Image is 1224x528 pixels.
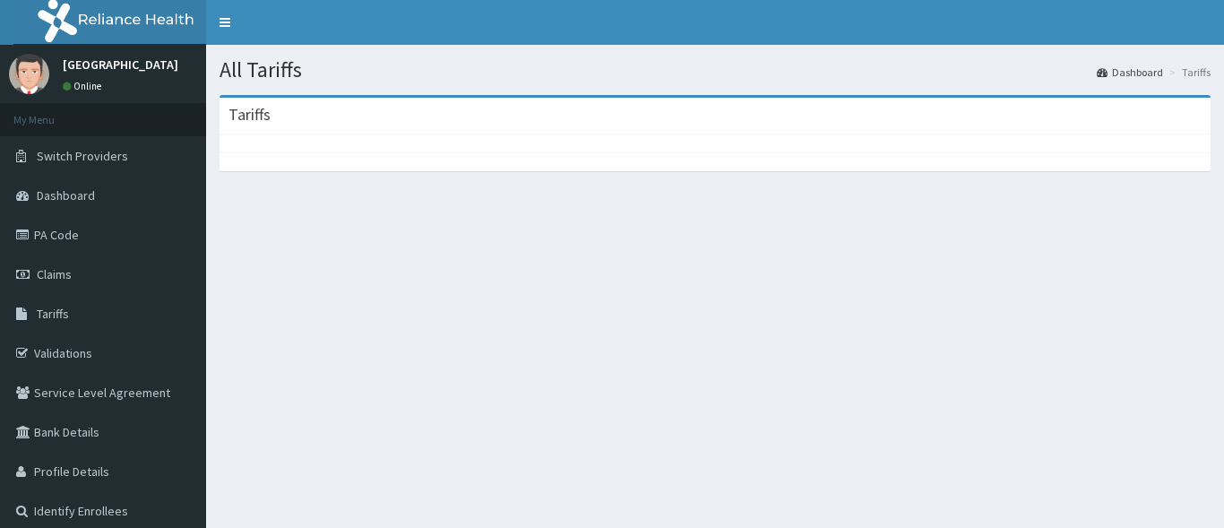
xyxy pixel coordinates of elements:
[9,54,49,94] img: User Image
[63,80,106,92] a: Online
[63,58,178,71] p: [GEOGRAPHIC_DATA]
[1165,65,1211,80] li: Tariffs
[220,58,1211,82] h1: All Tariffs
[228,107,271,123] h3: Tariffs
[37,266,72,282] span: Claims
[37,187,95,203] span: Dashboard
[37,148,128,164] span: Switch Providers
[37,306,69,322] span: Tariffs
[1097,65,1163,80] a: Dashboard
